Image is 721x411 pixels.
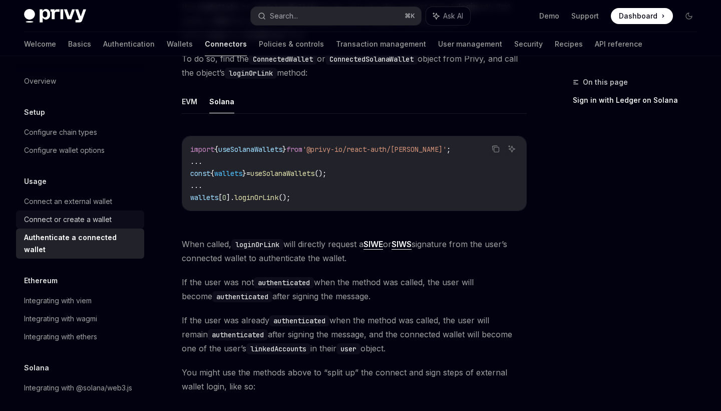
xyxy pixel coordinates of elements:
[24,362,49,374] h5: Solana
[212,291,272,302] code: authenticated
[225,68,277,79] code: loginOrLink
[24,126,97,138] div: Configure chain types
[364,239,383,250] a: SIWE
[302,145,447,154] span: '@privy-io/react-auth/[PERSON_NAME]'
[190,169,210,178] span: const
[336,343,360,354] code: user
[24,9,86,23] img: dark logo
[426,7,470,25] button: Ask AI
[282,145,286,154] span: }
[234,193,278,202] span: loginOrLink
[489,142,502,155] button: Copy the contents from the code block
[182,275,527,303] span: If the user was not when the method was called, the user will become after signing the message.
[286,145,302,154] span: from
[246,343,310,354] code: linkedAccounts
[325,54,418,65] code: ConnectedSolanaWallet
[619,11,657,21] span: Dashboard
[681,8,697,24] button: Toggle dark mode
[254,277,314,288] code: authenticated
[24,313,97,325] div: Integrating with wagmi
[218,193,222,202] span: [
[24,32,56,56] a: Welcome
[16,72,144,90] a: Overview
[226,193,234,202] span: ].
[246,169,250,178] span: =
[16,292,144,310] a: Integrating with viem
[447,145,451,154] span: ;
[505,142,518,155] button: Ask AI
[16,123,144,141] a: Configure chain types
[24,382,132,394] div: Integrating with @solana/web3.js
[103,32,155,56] a: Authentication
[573,92,705,108] a: Sign in with Ledger on Solana
[16,141,144,159] a: Configure wallet options
[16,229,144,259] a: Authenticate a connected wallet
[24,214,112,226] div: Connect or create a wallet
[249,54,317,65] code: ConnectedWallet
[16,328,144,346] a: Integrating with ethers
[16,310,144,328] a: Integrating with wagmi
[210,169,214,178] span: {
[270,10,298,22] div: Search...
[208,329,268,340] code: authenticated
[24,106,45,118] h5: Setup
[182,237,527,265] span: When called, will directly request a or signature from the user’s connected wallet to authenticat...
[259,32,324,56] a: Policies & controls
[24,195,112,208] div: Connect an external wallet
[314,169,326,178] span: ();
[539,11,559,21] a: Demo
[595,32,642,56] a: API reference
[182,313,527,355] span: If the user was already when the method was called, the user will remain after signing the messag...
[222,193,226,202] span: 0
[611,8,673,24] a: Dashboard
[16,192,144,211] a: Connect an external wallet
[405,12,415,20] span: ⌘ K
[167,32,193,56] a: Wallets
[182,365,527,393] span: You might use the methods above to “split up” the connect and sign steps of external wallet login...
[231,239,283,250] code: loginOrLink
[190,145,214,154] span: import
[242,169,246,178] span: }
[251,7,421,25] button: Search...⌘K
[190,181,202,190] span: ...
[278,193,290,202] span: ();
[514,32,543,56] a: Security
[214,169,242,178] span: wallets
[392,239,412,250] a: SIWS
[583,76,628,88] span: On this page
[555,32,583,56] a: Recipes
[182,90,197,113] button: EVM
[16,211,144,229] a: Connect or create a wallet
[190,157,202,166] span: ...
[16,379,144,397] a: Integrating with @solana/web3.js
[336,32,426,56] a: Transaction management
[68,32,91,56] a: Basics
[24,144,105,156] div: Configure wallet options
[214,145,218,154] span: {
[250,169,314,178] span: useSolanaWallets
[24,295,92,307] div: Integrating with viem
[571,11,599,21] a: Support
[205,32,247,56] a: Connectors
[209,90,234,113] button: Solana
[269,315,329,326] code: authenticated
[24,331,97,343] div: Integrating with ethers
[24,175,47,187] h5: Usage
[438,32,502,56] a: User management
[182,52,527,80] span: To do so, find the or object from Privy, and call the object’s method:
[24,75,56,87] div: Overview
[443,11,463,21] span: Ask AI
[24,232,138,256] div: Authenticate a connected wallet
[190,193,218,202] span: wallets
[218,145,282,154] span: useSolanaWallets
[24,275,58,287] h5: Ethereum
